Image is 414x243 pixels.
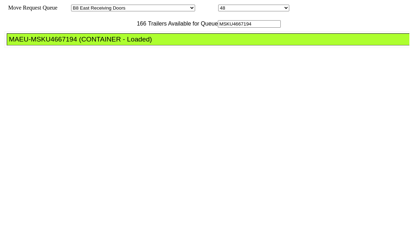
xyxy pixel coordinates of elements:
[133,21,146,27] span: 166
[5,5,58,11] span: Move Request Queue
[9,35,414,43] div: MAEU-MSKU4667194 (CONTAINER - Loaded)
[146,21,218,27] span: Trailers Available for Queue
[197,5,217,11] span: Location
[59,5,70,11] span: Area
[218,20,281,28] input: Filter Available Trailers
